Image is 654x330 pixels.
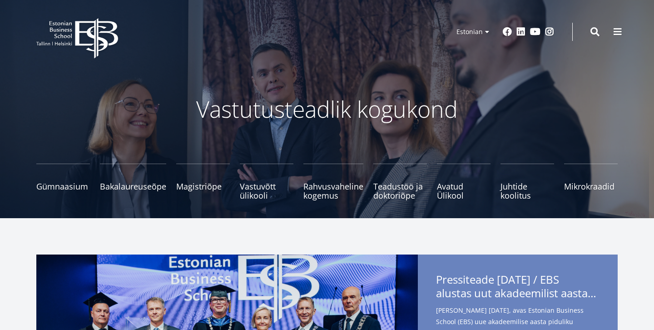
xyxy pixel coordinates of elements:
[100,182,166,191] span: Bakalaureuseõpe
[530,27,540,36] a: Youtube
[86,95,568,123] p: Vastutusteadlik kogukond
[373,182,427,200] span: Teadustöö ja doktoriõpe
[176,164,230,200] a: Magistriõpe
[240,164,293,200] a: Vastuvõtt ülikooli
[303,164,363,200] a: Rahvusvaheline kogemus
[545,27,554,36] a: Instagram
[240,182,293,200] span: Vastuvõtt ülikooli
[503,27,512,36] a: Facebook
[437,164,490,200] a: Avatud Ülikool
[516,27,525,36] a: Linkedin
[500,182,554,200] span: Juhtide koolitus
[373,164,427,200] a: Teadustöö ja doktoriõpe
[436,273,599,303] span: Pressiteade [DATE] / EBS
[36,164,90,200] a: Gümnaasium
[564,164,618,200] a: Mikrokraadid
[564,182,618,191] span: Mikrokraadid
[36,182,90,191] span: Gümnaasium
[436,286,599,300] span: alustas uut akadeemilist aastat rektor [PERSON_NAME] ametissevannutamisega - teise ametiaja keskm...
[100,164,166,200] a: Bakalaureuseõpe
[176,182,230,191] span: Magistriõpe
[303,182,363,200] span: Rahvusvaheline kogemus
[437,182,490,200] span: Avatud Ülikool
[500,164,554,200] a: Juhtide koolitus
